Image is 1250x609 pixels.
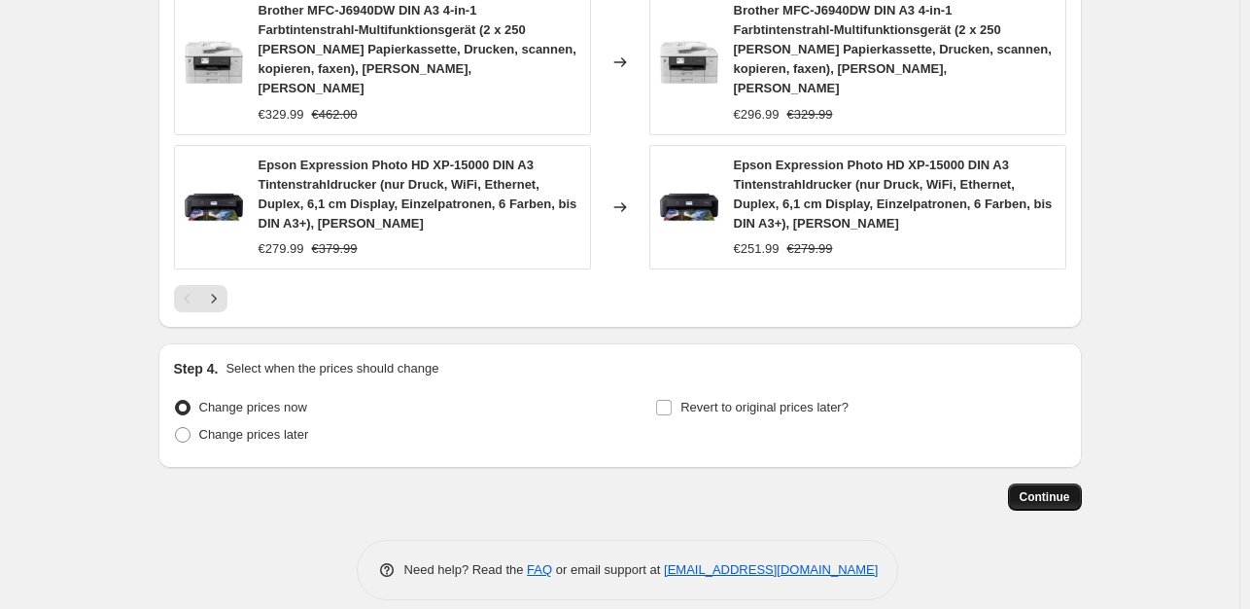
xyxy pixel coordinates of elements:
span: Brother MFC-J6940DW DIN A3 4-in-1 Farbtintenstrahl-Multifunktionsgerät (2 x 250 [PERSON_NAME] Pap... [734,3,1052,95]
span: Revert to original prices later? [680,400,849,414]
button: Continue [1008,484,1082,511]
strike: €279.99 [787,239,833,259]
div: €279.99 [259,239,304,259]
nav: Pagination [174,285,227,312]
span: or email support at [552,562,664,577]
button: Next [200,285,227,312]
div: €329.99 [259,105,304,125]
span: Epson Expression Photo HD XP-15000 DIN A3 Tintenstrahldrucker (nur Druck, WiFi, Ethernet, Duplex,... [734,158,1053,231]
img: 51K5hIQ5L5L_80x.jpg [185,178,243,236]
h2: Step 4. [174,359,219,378]
img: 71F91C0uWjL_80x.jpg [185,33,243,91]
p: Select when the prices should change [226,359,438,378]
strike: €329.99 [787,105,833,125]
div: €251.99 [734,239,780,259]
span: Continue [1020,489,1070,505]
strike: €462.00 [312,105,358,125]
img: 51K5hIQ5L5L_80x.jpg [660,178,718,236]
span: Epson Expression Photo HD XP-15000 DIN A3 Tintenstrahldrucker (nur Druck, WiFi, Ethernet, Duplex,... [259,158,577,231]
a: FAQ [527,562,552,577]
span: Brother MFC-J6940DW DIN A3 4-in-1 Farbtintenstrahl-Multifunktionsgerät (2 x 250 [PERSON_NAME] Pap... [259,3,576,95]
a: [EMAIL_ADDRESS][DOMAIN_NAME] [664,562,878,577]
span: Change prices now [199,400,307,414]
span: Change prices later [199,427,309,442]
div: €296.99 [734,105,780,125]
img: 71F91C0uWjL_80x.jpg [660,33,718,91]
span: Need help? Read the [404,562,528,577]
strike: €379.99 [312,239,358,259]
